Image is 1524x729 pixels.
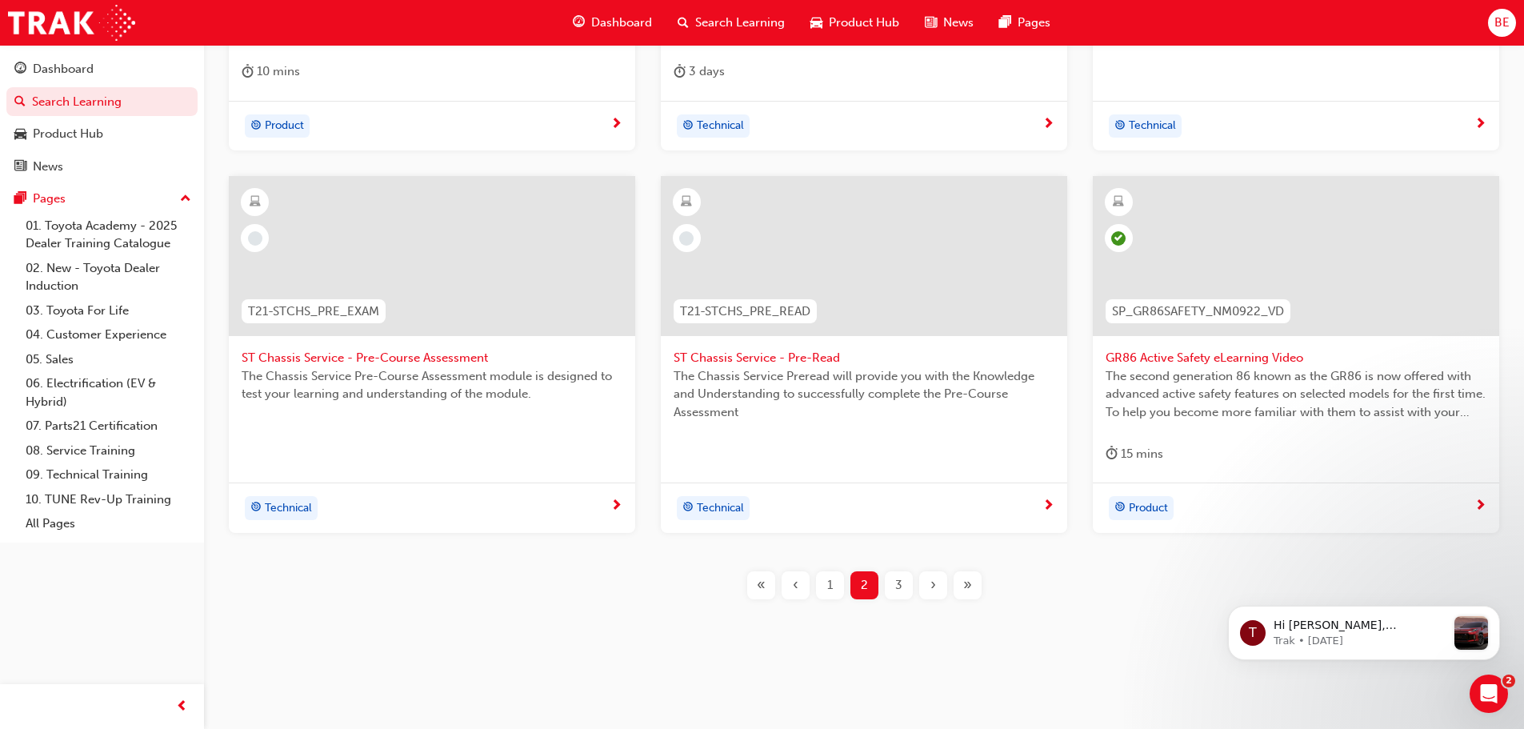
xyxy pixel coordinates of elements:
[847,571,882,599] button: Page 2
[19,298,198,323] a: 03. Toyota For Life
[829,14,899,32] span: Product Hub
[32,141,288,168] p: How can we help?
[678,13,689,33] span: search-icon
[19,256,198,298] a: 02. New - Toyota Dealer Induction
[275,26,304,54] div: Close
[697,499,744,518] span: Technical
[925,13,937,33] span: news-icon
[33,202,267,218] div: Send us a message
[14,127,26,142] span: car-icon
[6,54,198,84] a: Dashboard
[679,231,694,246] span: learningRecordVerb_NONE-icon
[1470,675,1508,713] iframe: Intercom live chat
[133,539,188,551] span: Messages
[6,51,198,184] button: DashboardSearch LearningProduct HubNews
[6,184,198,214] button: Pages
[810,13,822,33] span: car-icon
[680,302,810,321] span: T21-STCHS_PRE_READ
[1042,499,1054,514] span: next-icon
[1042,118,1054,132] span: next-icon
[248,231,262,246] span: learningRecordVerb_NONE-icon
[827,576,833,595] span: 1
[674,349,1054,367] span: ST Chassis Service - Pre-Read
[681,192,692,213] span: learningResourceType_ELEARNING-icon
[19,371,198,414] a: 06. Electrification (EV & Hybrid)
[1494,14,1510,32] span: BE
[14,192,26,206] span: pages-icon
[33,125,103,143] div: Product Hub
[19,414,198,439] a: 07. Parts21 Certification
[661,176,1067,533] a: T21-STCHS_PRE_READST Chassis Service - Pre-ReadThe Chassis Service Preread will provide you with ...
[33,190,66,208] div: Pages
[19,322,198,347] a: 04. Customer Experience
[248,302,379,321] span: T21-STCHS_PRE_EXAM
[695,14,785,32] span: Search Learning
[1106,367,1486,422] span: The second generation 86 known as the GR86 is now offered with advanced active safety features on...
[33,218,267,235] div: We typically reply in a few hours
[682,498,694,519] span: target-icon
[14,62,26,77] span: guage-icon
[265,499,312,518] span: Technical
[242,367,622,403] span: The Chassis Service Pre-Course Assessment module is designed to test your learning and understand...
[573,13,585,33] span: guage-icon
[999,13,1011,33] span: pages-icon
[682,116,694,137] span: target-icon
[591,14,652,32] span: Dashboard
[19,511,198,536] a: All Pages
[250,116,262,137] span: target-icon
[180,189,191,210] span: up-icon
[1204,574,1524,686] iframe: Intercom notifications message
[882,571,916,599] button: Page 3
[1106,349,1486,367] span: GR86 Active Safety eLearning Video
[912,6,986,39] a: news-iconNews
[1093,176,1499,533] a: SP_GR86SAFETY_NM0922_VDGR86 Active Safety eLearning VideoThe second generation 86 known as the GR...
[19,463,198,487] a: 09. Technical Training
[1114,498,1126,519] span: target-icon
[793,576,798,595] span: ‹
[665,6,798,39] a: search-iconSearch Learning
[106,499,213,563] button: Messages
[930,576,936,595] span: ›
[1111,231,1126,246] span: learningRecordVerb_PASS-icon
[986,6,1063,39] a: pages-iconPages
[250,498,262,519] span: target-icon
[610,118,622,132] span: next-icon
[242,62,254,82] span: duration-icon
[560,6,665,39] a: guage-iconDashboard
[757,576,766,595] span: «
[1114,116,1126,137] span: target-icon
[229,176,635,533] a: T21-STCHS_PRE_EXAMST Chassis Service - Pre-Course AssessmentThe Chassis Service Pre-Course Assess...
[6,87,198,117] a: Search Learning
[674,367,1054,422] span: The Chassis Service Preread will provide you with the Knowledge and Understanding to successfully...
[1129,117,1176,135] span: Technical
[1474,499,1486,514] span: next-icon
[1488,9,1516,37] button: BE
[14,160,26,174] span: news-icon
[33,60,94,78] div: Dashboard
[32,114,288,141] p: Hi [PERSON_NAME]
[14,95,26,110] span: search-icon
[242,62,300,82] div: 10 mins
[6,152,198,182] a: News
[778,571,813,599] button: Previous page
[674,62,725,82] div: 3 days
[963,576,972,595] span: »
[214,499,320,563] button: Tickets
[697,117,744,135] span: Technical
[861,576,868,595] span: 2
[247,539,286,551] span: Tickets
[1113,192,1124,213] span: learningResourceType_ELEARNING-icon
[1018,14,1050,32] span: Pages
[798,6,912,39] a: car-iconProduct Hub
[950,571,985,599] button: Last page
[674,62,686,82] span: duration-icon
[1129,499,1168,518] span: Product
[8,5,135,41] a: Trak
[1502,675,1515,687] span: 2
[218,26,250,58] div: Profile image for Trak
